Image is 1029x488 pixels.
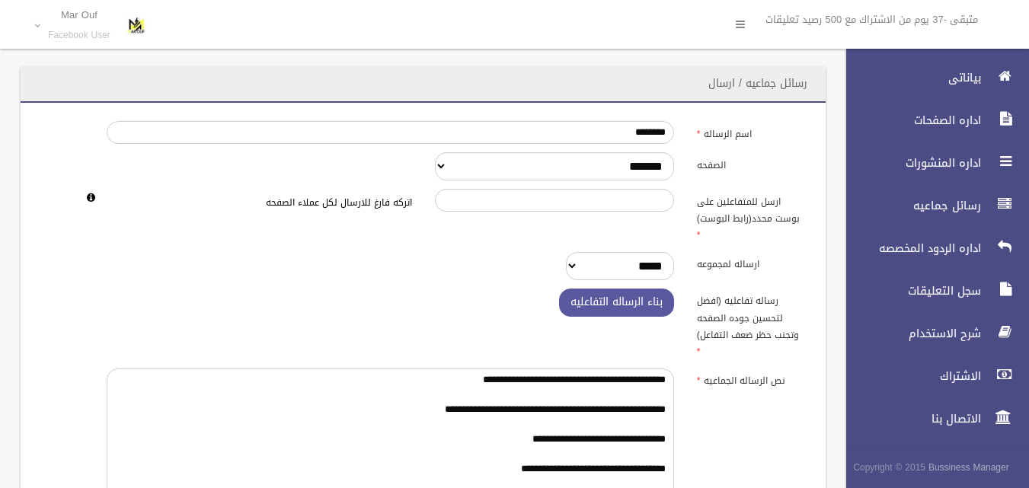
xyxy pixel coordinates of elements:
[685,121,816,142] label: اسم الرساله
[685,368,816,390] label: نص الرساله الجماعيه
[685,152,816,174] label: الصفحه
[107,198,411,208] h6: اتركه فارغ للارسال لكل عملاء الصفحه
[48,9,110,21] p: Mar Ouf
[833,411,986,426] span: الاتصال بنا
[559,289,674,317] button: بناء الرساله التفاعليه
[685,289,816,360] label: رساله تفاعليه (افضل لتحسين جوده الصفحه وتجنب حظر ضعف التفاعل)
[833,70,986,85] span: بياناتى
[833,274,1029,308] a: سجل التعليقات
[833,198,986,213] span: رسائل جماعيه
[48,30,110,41] small: Facebook User
[833,113,986,128] span: اداره الصفحات
[833,326,986,341] span: شرح الاستخدام
[685,189,816,244] label: ارسل للمتفاعلين على بوست محدد(رابط البوست)
[833,241,986,256] span: اداره الردود المخصصه
[833,317,1029,350] a: شرح الاستخدام
[853,459,925,476] span: Copyright © 2015
[690,69,826,98] header: رسائل جماعيه / ارسال
[833,368,986,384] span: الاشتراك
[833,155,986,171] span: اداره المنشورات
[685,252,816,273] label: ارساله لمجموعه
[833,283,986,298] span: سجل التعليقات
[833,189,1029,222] a: رسائل جماعيه
[833,402,1029,435] a: الاتصال بنا
[833,231,1029,265] a: اداره الردود المخصصه
[928,459,1009,476] strong: Bussiness Manager
[833,146,1029,180] a: اداره المنشورات
[833,61,1029,94] a: بياناتى
[833,359,1029,393] a: الاشتراك
[833,104,1029,137] a: اداره الصفحات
